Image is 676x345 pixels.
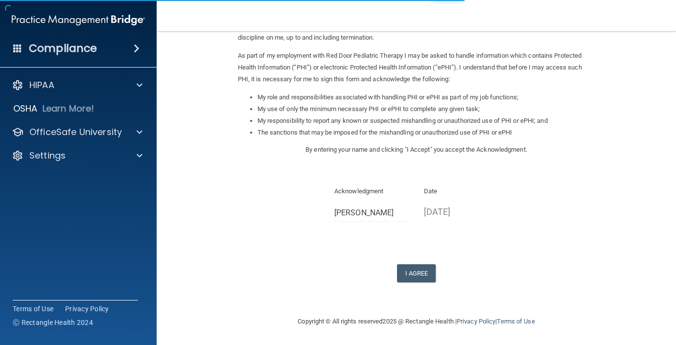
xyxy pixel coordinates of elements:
div: Copyright © All rights reserved 2025 @ Rectangle Health | | [238,306,595,337]
a: Privacy Policy [457,318,495,325]
li: My use of only the minimum necessary PHI or ePHI to complete any given task; [257,103,595,115]
p: Date [424,185,499,197]
p: Acknowledgment [334,185,409,197]
p: Learn More! [43,103,94,115]
h4: Compliance [29,42,97,55]
p: HIPAA [29,79,54,91]
p: By entering your name and clicking "I Accept" you accept the Acknowledgment. [238,144,595,156]
li: My role and responsibilities associated with handling PHI or ePHI as part of my job functions; [257,92,595,103]
a: Terms of Use [497,318,535,325]
a: Terms of Use [13,304,53,314]
input: Full Name [334,204,409,222]
img: PMB logo [12,10,145,30]
button: I Agree [397,264,436,282]
span: Ⓒ Rectangle Health 2024 [13,318,93,327]
p: OSHA [13,103,38,115]
p: OfficeSafe University [29,126,122,138]
li: My responsibility to report any known or suspected mishandling or unauthorized use of PHI or ePHI... [257,115,595,127]
li: The sanctions that may be imposed for the mishandling or unauthorized use of PHI or ePHI [257,127,595,138]
p: Settings [29,150,66,161]
a: Privacy Policy [65,304,109,314]
a: Settings [12,150,142,161]
a: HIPAA [12,79,142,91]
p: [DATE] [424,204,499,220]
a: OfficeSafe University [12,126,142,138]
p: As part of my employment with Red Door Pediatric Therapy I may be asked to handle information whi... [238,50,595,85]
